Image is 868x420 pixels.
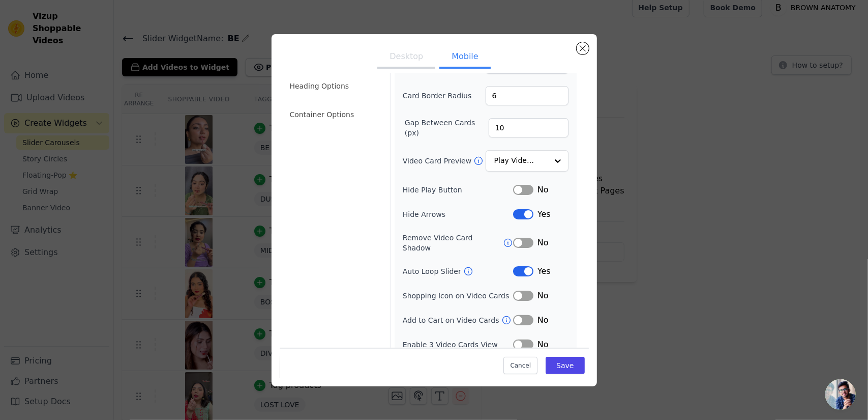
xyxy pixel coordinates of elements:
[537,290,549,302] span: No
[503,357,537,374] button: Cancel
[284,104,384,125] li: Container Options
[537,208,551,220] span: Yes
[537,237,549,249] span: No
[537,314,549,326] span: No
[284,76,384,96] li: Heading Options
[577,42,589,54] button: Close modal
[546,357,584,374] button: Save
[403,156,473,166] label: Video Card Preview
[403,315,501,325] label: Add to Cart on Video Cards
[403,291,510,301] label: Shopping Icon on Video Cards
[377,46,435,69] button: Desktop
[537,265,551,277] span: Yes
[403,185,513,195] label: Hide Play Button
[403,233,503,253] label: Remove Video Card Shadow
[825,379,856,410] div: Open chat
[537,184,549,196] span: No
[439,46,490,69] button: Mobile
[403,340,513,350] label: Enable 3 Video Cards View
[403,209,513,219] label: Hide Arrows
[403,91,472,101] label: Card Border Radius
[537,339,549,351] span: No
[405,118,489,138] label: Gap Between Cards (px)
[403,266,463,276] label: Auto Loop Slider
